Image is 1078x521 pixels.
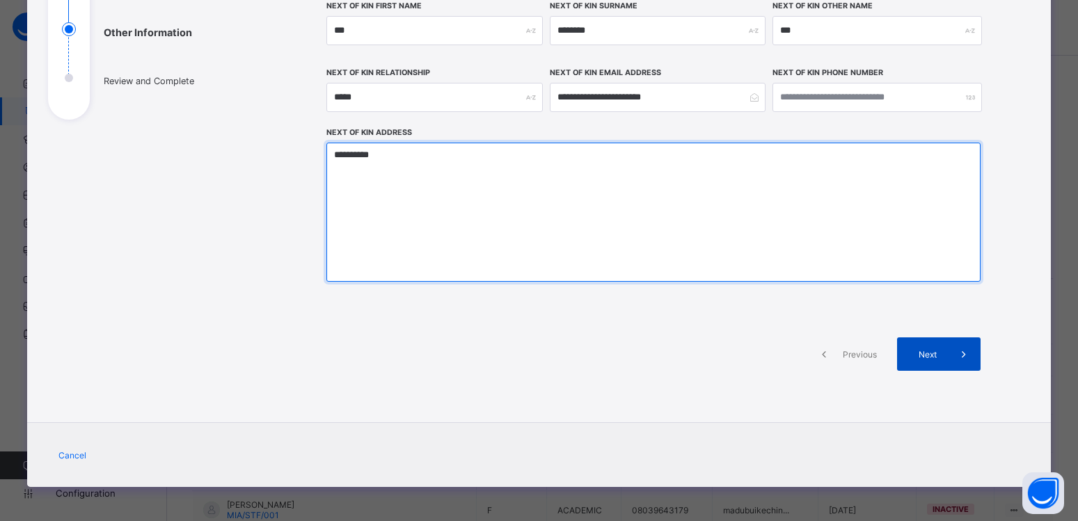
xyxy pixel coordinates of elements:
label: Next of Kin First Name [326,1,422,10]
label: Next of Kin Relationship [326,68,430,77]
span: Next [907,349,947,360]
span: Cancel [58,450,86,460]
label: Next of Kin Address [326,128,412,137]
label: Next of Kin Surname [550,1,637,10]
span: Previous [841,349,879,360]
label: Next of Kin Phone Number [772,68,883,77]
button: Open asap [1022,472,1064,514]
label: Next of Kin Other Name [772,1,873,10]
label: Next of Kin Email Address [550,68,661,77]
